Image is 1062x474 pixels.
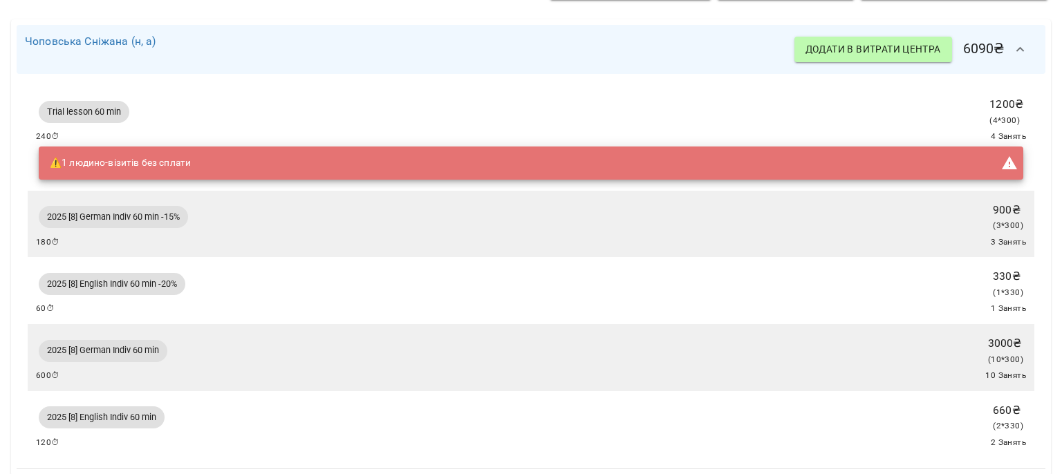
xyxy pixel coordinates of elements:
[993,268,1023,285] p: 330 ₴
[985,369,1026,383] span: 10 Занять
[50,151,191,176] div: ⚠️ 1 людино-візитів без сплати
[993,421,1023,430] span: ( 2 * 330 )
[39,278,185,290] span: 2025 [8] English Indiv 60 min -20%
[993,402,1023,419] p: 660 ₴
[794,37,952,61] button: Додати в витрати центра
[36,436,60,450] span: 120 ⏱
[36,302,55,316] span: 60 ⏱
[988,354,1023,364] span: ( 10 * 300 )
[39,344,167,357] span: 2025 [8] German Indiv 60 min
[39,411,165,424] span: 2025 [8] English Indiv 60 min
[39,211,188,223] span: 2025 [8] German Indiv 60 min -15%
[989,115,1020,125] span: ( 4 * 300 )
[39,106,129,118] span: Trial lesson 60 min
[36,236,60,249] span: 180 ⏱
[25,35,156,48] a: Чоповська Сніжана (н, а)
[991,130,1026,144] span: 4 Занять
[991,436,1026,450] span: 2 Занять
[36,130,60,144] span: 240 ⏱
[993,202,1023,218] p: 900 ₴
[993,220,1023,230] span: ( 3 * 300 )
[794,33,1037,66] h6: 6090 ₴
[991,236,1026,249] span: 3 Занять
[988,335,1023,352] p: 3000 ₴
[36,369,60,383] span: 600 ⏱
[993,287,1023,297] span: ( 1 * 330 )
[805,41,941,57] span: Додати в витрати центра
[989,96,1023,113] p: 1200 ₴
[991,302,1026,316] span: 1 Занять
